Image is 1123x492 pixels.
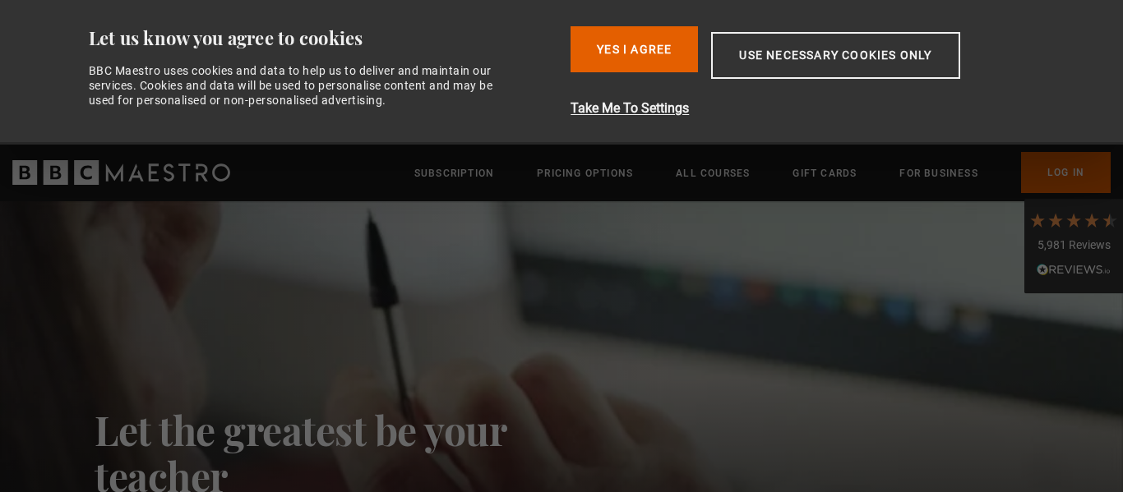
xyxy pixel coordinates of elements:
a: Subscription [414,165,494,182]
button: Use necessary cookies only [711,32,959,79]
a: All Courses [676,165,750,182]
div: Let us know you agree to cookies [89,26,558,50]
nav: Primary [414,152,1111,193]
a: Gift Cards [793,165,857,182]
button: Take Me To Settings [571,99,1047,118]
a: Pricing Options [537,165,633,182]
a: Log In [1021,152,1111,193]
a: For business [899,165,977,182]
img: REVIEWS.io [1037,264,1111,275]
div: 5,981 Reviews [1028,237,1119,254]
div: 5,981 ReviewsRead All Reviews [1024,199,1123,294]
svg: BBC Maestro [12,160,230,185]
div: Read All Reviews [1028,261,1119,281]
div: BBC Maestro uses cookies and data to help us to deliver and maintain our services. Cookies and da... [89,63,511,108]
button: Yes I Agree [571,26,698,72]
div: 4.7 Stars [1028,211,1119,229]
